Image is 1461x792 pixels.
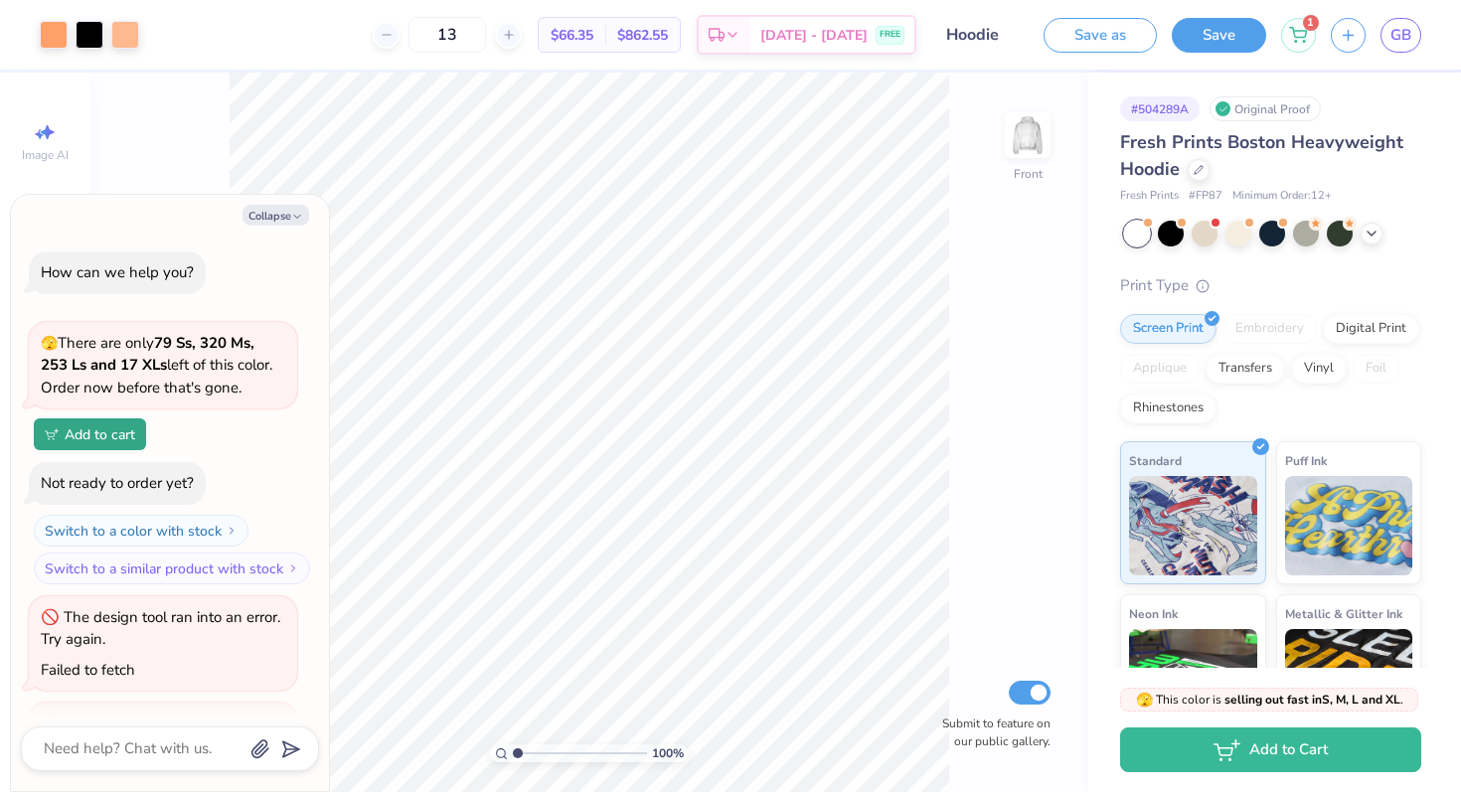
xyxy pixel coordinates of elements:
[931,714,1051,750] label: Submit to feature on our public gallery.
[1323,314,1419,344] div: Digital Print
[1014,165,1043,183] div: Front
[1291,354,1347,384] div: Vinyl
[1303,15,1319,31] span: 1
[1044,18,1157,53] button: Save as
[41,262,194,282] div: How can we help you?
[226,525,238,537] img: Switch to a color with stock
[45,428,59,440] img: Add to cart
[1129,629,1257,728] img: Neon Ink
[1232,188,1332,205] span: Minimum Order: 12 +
[760,25,868,46] span: [DATE] - [DATE]
[1285,450,1327,471] span: Puff Ink
[1008,115,1048,155] img: Front
[880,28,900,42] span: FREE
[1224,692,1400,708] strong: selling out fast in S, M, L and XL
[551,25,593,46] span: $66.35
[408,17,486,53] input: – –
[1120,314,1217,344] div: Screen Print
[1172,18,1266,53] button: Save
[1129,476,1257,575] img: Standard
[41,333,272,397] span: There are only left of this color. Order now before that's gone.
[1380,18,1421,53] a: GB
[1285,629,1413,728] img: Metallic & Glitter Ink
[1120,394,1217,423] div: Rhinestones
[41,660,135,680] div: Failed to fetch
[931,15,1029,55] input: Untitled Design
[22,147,69,163] span: Image AI
[1189,188,1222,205] span: # FP87
[41,713,280,756] div: The design tool ran into an error. Try again.
[243,205,309,226] button: Collapse
[1136,691,1153,710] span: 🫣
[1120,727,1421,772] button: Add to Cart
[1222,314,1317,344] div: Embroidery
[1210,96,1321,121] div: Original Proof
[1390,24,1411,47] span: GB
[1120,130,1403,181] span: Fresh Prints Boston Heavyweight Hoodie
[1120,96,1200,121] div: # 504289A
[34,553,310,584] button: Switch to a similar product with stock
[1129,603,1178,624] span: Neon Ink
[1285,476,1413,575] img: Puff Ink
[1285,603,1402,624] span: Metallic & Glitter Ink
[1206,354,1285,384] div: Transfers
[34,515,248,547] button: Switch to a color with stock
[1120,188,1179,205] span: Fresh Prints
[287,562,299,574] img: Switch to a similar product with stock
[1120,274,1421,297] div: Print Type
[41,334,58,353] span: 🫣
[1129,450,1182,471] span: Standard
[652,744,684,762] span: 100 %
[41,473,194,493] div: Not ready to order yet?
[617,25,668,46] span: $862.55
[34,418,146,450] button: Add to cart
[41,607,280,650] div: The design tool ran into an error. Try again.
[1353,354,1399,384] div: Foil
[1136,691,1403,709] span: This color is .
[1120,354,1200,384] div: Applique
